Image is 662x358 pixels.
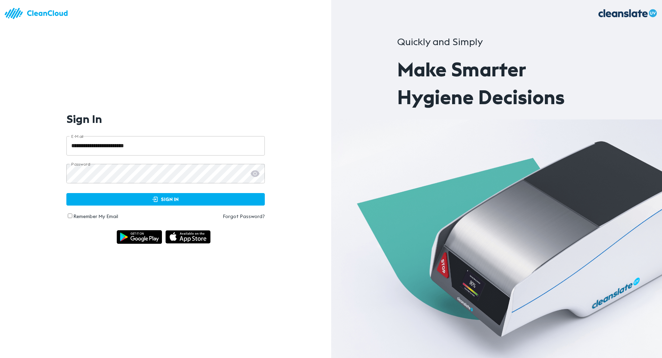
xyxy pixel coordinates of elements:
[165,230,211,244] img: img_appstore.1cb18997.svg
[397,35,483,48] span: Quickly and Simply
[3,3,73,23] img: logo.83bc1f05.svg
[66,113,102,125] h1: Sign In
[74,195,258,204] span: Sign In
[73,213,118,219] label: Remember My Email
[66,193,265,206] button: Sign In
[397,56,596,111] p: Make Smarter Hygiene Decisions
[592,3,662,23] img: logo_.070fea6c.svg
[117,230,162,244] img: img_android.ce55d1a6.svg
[165,213,265,220] a: Forgot Password?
